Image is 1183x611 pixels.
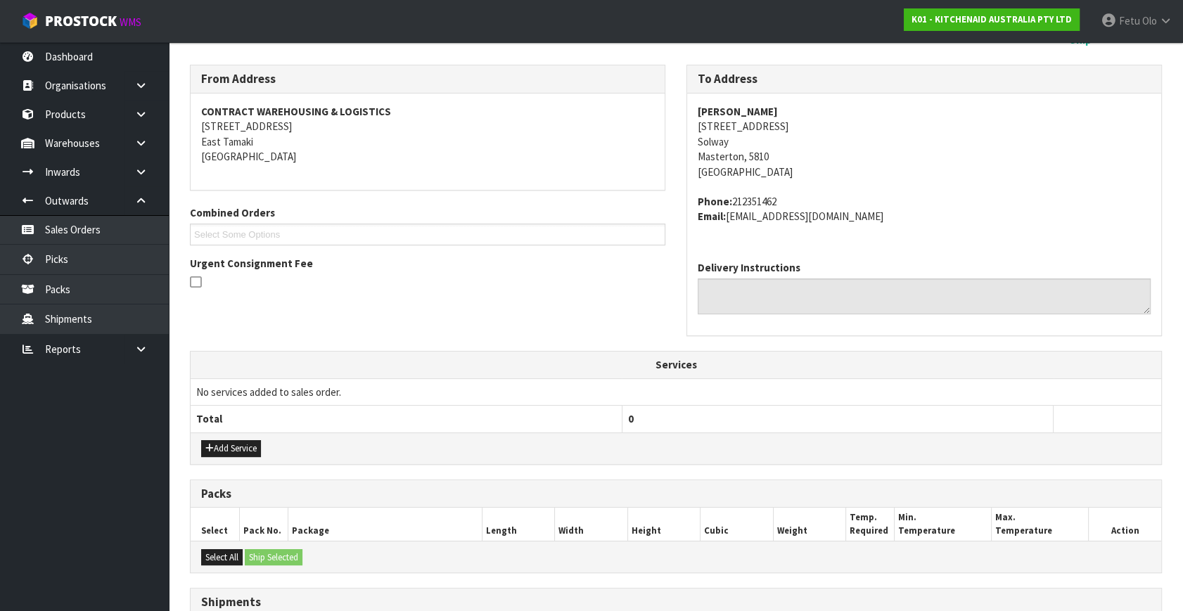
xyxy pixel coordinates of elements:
[895,508,992,541] th: Min. Temperature
[190,256,313,271] label: Urgent Consignment Fee
[698,104,1151,179] address: [STREET_ADDRESS] Solway Masterton, 5810 [GEOGRAPHIC_DATA]
[201,487,1151,501] h3: Packs
[912,13,1072,25] strong: K01 - KITCHENAID AUSTRALIA PTY LTD
[191,406,622,432] th: Total
[698,210,726,223] strong: email
[627,508,701,541] th: Height
[698,72,1151,86] h3: To Address
[21,12,39,30] img: cube-alt.png
[191,508,239,541] th: Select
[1089,508,1162,541] th: Action
[555,508,628,541] th: Width
[904,8,1080,31] a: K01 - KITCHENAID AUSTRALIA PTY LTD
[191,378,1161,405] td: No services added to sales order.
[201,105,391,118] strong: CONTRACT WAREHOUSING & LOGISTICS
[698,194,1151,224] address: 212351462 [EMAIL_ADDRESS][DOMAIN_NAME]
[773,508,846,541] th: Weight
[701,508,774,541] th: Cubic
[1119,14,1140,27] span: Fetu
[698,260,800,275] label: Delivery Instructions
[245,549,302,566] button: Ship Selected
[201,72,654,86] h3: From Address
[992,508,1089,541] th: Max. Temperature
[201,440,261,457] button: Add Service
[288,508,482,541] th: Package
[120,15,141,29] small: WMS
[628,412,634,425] span: 0
[239,508,288,541] th: Pack No.
[1142,14,1157,27] span: Olo
[698,195,732,208] strong: phone
[45,12,117,30] span: ProStock
[201,104,654,165] address: [STREET_ADDRESS] East Tamaki [GEOGRAPHIC_DATA]
[846,508,895,541] th: Temp. Required
[191,352,1161,378] th: Services
[201,596,1151,609] h3: Shipments
[201,549,243,566] button: Select All
[698,105,778,118] strong: [PERSON_NAME]
[190,205,275,220] label: Combined Orders
[482,508,555,541] th: Length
